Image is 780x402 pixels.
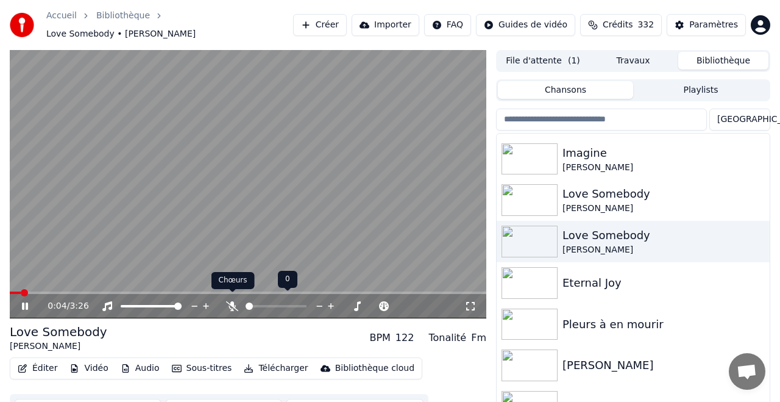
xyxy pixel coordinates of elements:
div: [PERSON_NAME] [562,203,765,215]
button: Créer [293,14,347,36]
div: [PERSON_NAME] [562,162,765,174]
button: Vidéo [65,360,113,377]
button: Éditer [13,360,62,377]
span: 3:26 [69,300,88,312]
div: Eternal Joy [562,275,765,292]
div: BPM [369,331,390,345]
div: Fm [471,331,486,345]
button: FAQ [424,14,471,36]
a: Ouvrir le chat [729,353,765,390]
button: Paramètres [667,14,746,36]
button: Guides de vidéo [476,14,575,36]
span: Love Somebody • [PERSON_NAME] [46,28,196,40]
button: Importer [352,14,419,36]
nav: breadcrumb [46,10,293,40]
button: Bibliothèque [678,52,768,70]
button: Playlists [633,81,768,99]
div: Love Somebody [562,227,765,244]
span: ( 1 ) [568,55,580,67]
div: 0 [278,271,297,288]
div: [PERSON_NAME] [562,357,765,374]
div: Love Somebody [562,185,765,203]
span: Crédits [603,19,633,31]
div: Pleurs à en mourir [562,316,765,333]
div: Love Somebody [10,323,107,340]
button: Travaux [588,52,678,70]
div: [PERSON_NAME] [562,244,765,256]
div: [PERSON_NAME] [10,340,107,353]
button: Crédits332 [580,14,662,36]
div: / [48,300,77,312]
div: 122 [395,331,414,345]
img: youka [10,13,34,37]
span: 0:04 [48,300,66,312]
div: Chœurs [211,272,255,289]
button: Chansons [498,81,633,99]
div: Tonalité [428,331,466,345]
div: Bibliothèque cloud [335,362,414,375]
button: Audio [116,360,165,377]
span: 332 [637,19,654,31]
a: Accueil [46,10,77,22]
button: Télécharger [239,360,313,377]
div: Imagine [562,145,765,162]
button: Sous-titres [167,360,237,377]
a: Bibliothèque [96,10,150,22]
div: Paramètres [689,19,738,31]
button: File d'attente [498,52,588,70]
